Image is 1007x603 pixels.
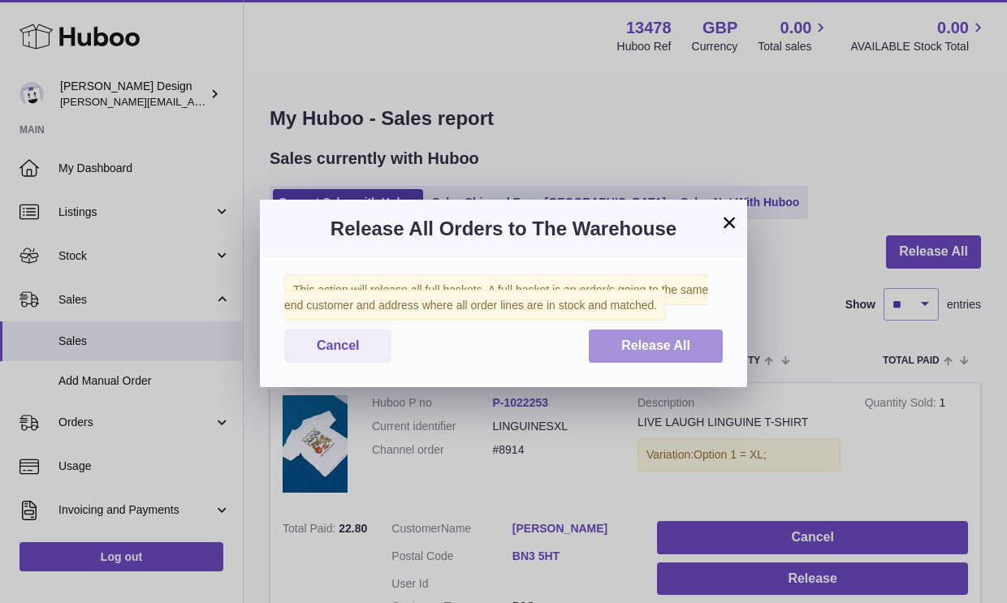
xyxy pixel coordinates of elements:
[284,329,391,363] button: Cancel
[284,274,708,321] span: This action will release all full baskets. A full basket is an order/s going to the same end cust...
[589,329,723,363] button: Release All
[621,338,690,352] span: Release All
[720,213,739,232] button: ×
[317,338,359,352] span: Cancel
[284,216,723,242] h3: Release All Orders to The Warehouse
